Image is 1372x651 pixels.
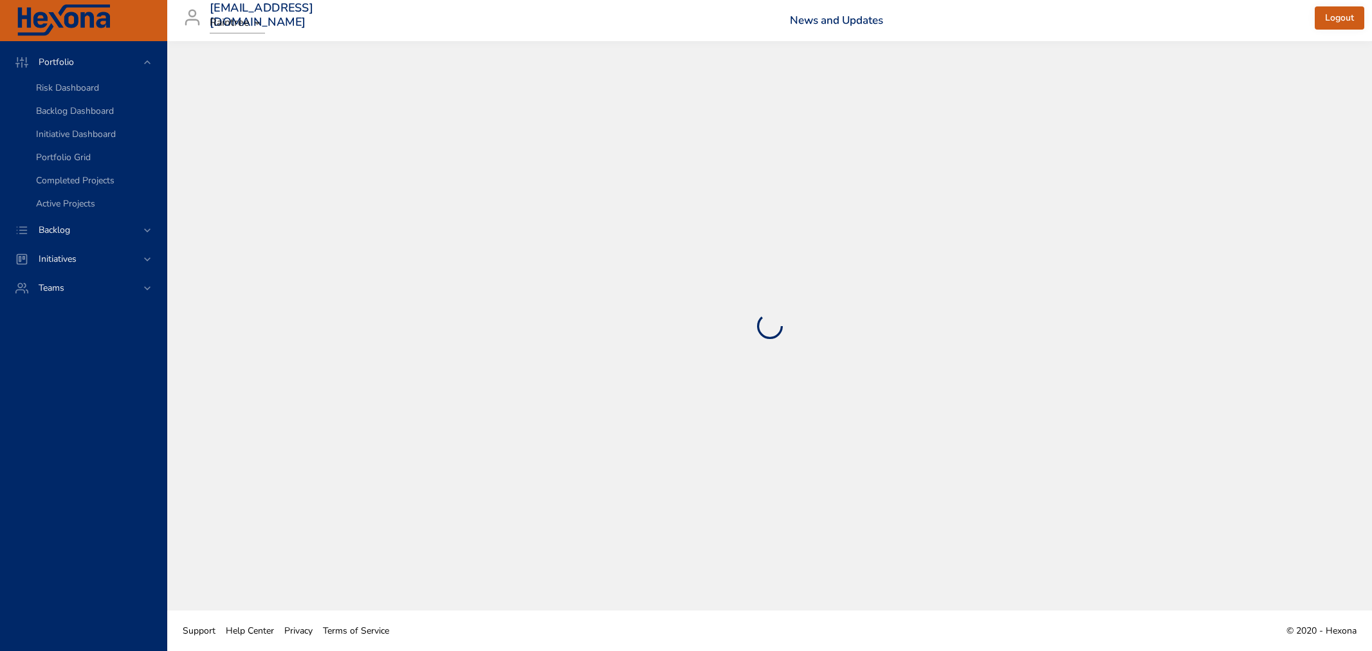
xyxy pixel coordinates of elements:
[210,1,313,29] h3: [EMAIL_ADDRESS][DOMAIN_NAME]
[36,197,95,210] span: Active Projects
[28,282,75,294] span: Teams
[28,224,80,236] span: Backlog
[284,625,313,637] span: Privacy
[790,13,883,28] a: News and Updates
[36,151,91,163] span: Portfolio Grid
[36,105,114,117] span: Backlog Dashboard
[15,5,112,37] img: Hexona
[28,253,87,265] span: Initiatives
[1325,10,1354,26] span: Logout
[1286,625,1357,637] span: © 2020 - Hexona
[210,13,265,33] div: Raintree
[221,616,279,645] a: Help Center
[178,616,221,645] a: Support
[36,174,114,187] span: Completed Projects
[226,625,274,637] span: Help Center
[36,128,116,140] span: Initiative Dashboard
[183,625,215,637] span: Support
[318,616,394,645] a: Terms of Service
[323,625,389,637] span: Terms of Service
[279,616,318,645] a: Privacy
[28,56,84,68] span: Portfolio
[36,82,99,94] span: Risk Dashboard
[1315,6,1364,30] button: Logout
